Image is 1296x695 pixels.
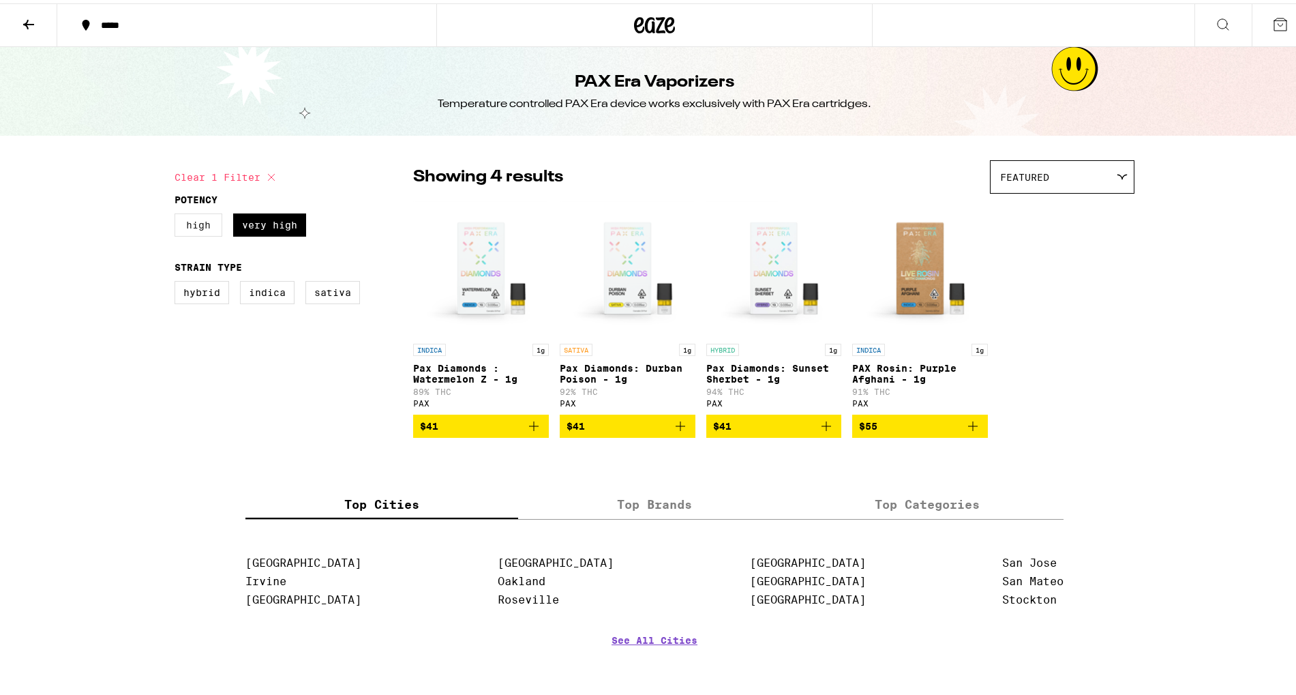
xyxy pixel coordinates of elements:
[750,553,866,566] a: [GEOGRAPHIC_DATA]
[560,359,695,381] p: Pax Diamonds: Durban Poison - 1g
[413,340,446,353] p: INDICA
[175,278,229,301] label: Hybrid
[1002,572,1064,585] a: San Mateo
[852,411,988,434] button: Add to bag
[791,486,1064,516] label: Top Categories
[852,197,988,334] img: PAX - PAX Rosin: Purple Afghani - 1g
[413,359,549,381] p: Pax Diamonds : Watermelon Z - 1g
[245,590,361,603] a: [GEOGRAPHIC_DATA]
[413,197,549,334] img: PAX - Pax Diamonds : Watermelon Z - 1g
[245,486,1064,516] div: tabs
[706,340,739,353] p: HYBRID
[706,359,842,381] p: Pax Diamonds: Sunset Sherbet - 1g
[1002,590,1057,603] a: Stockton
[560,396,695,404] div: PAX
[245,572,286,585] a: Irvine
[560,384,695,393] p: 92% THC
[305,278,360,301] label: Sativa
[413,197,549,411] a: Open page for Pax Diamonds : Watermelon Z - 1g from PAX
[852,384,988,393] p: 91% THC
[245,553,361,566] a: [GEOGRAPHIC_DATA]
[175,157,280,191] button: Clear 1 filter
[706,411,842,434] button: Add to bag
[413,411,549,434] button: Add to bag
[852,359,988,381] p: PAX Rosin: Purple Afghani - 1g
[498,572,545,585] a: Oakland
[413,384,549,393] p: 89% THC
[750,572,866,585] a: [GEOGRAPHIC_DATA]
[567,417,585,428] span: $41
[971,340,988,353] p: 1g
[679,340,695,353] p: 1g
[498,553,614,566] a: [GEOGRAPHIC_DATA]
[750,590,866,603] a: [GEOGRAPHIC_DATA]
[498,590,559,603] a: Roseville
[413,162,563,186] p: Showing 4 results
[175,191,217,202] legend: Potency
[612,632,697,682] a: See All Cities
[560,197,695,334] img: PAX - Pax Diamonds: Durban Poison - 1g
[438,93,871,108] div: Temperature controlled PAX Era device works exclusively with PAX Era cartridges.
[233,210,306,233] label: Very High
[560,411,695,434] button: Add to bag
[852,340,885,353] p: INDICA
[532,340,549,353] p: 1g
[706,384,842,393] p: 94% THC
[1000,168,1049,179] span: Featured
[175,210,222,233] label: High
[8,10,98,20] span: Hi. Need any help?
[175,258,242,269] legend: Strain Type
[518,486,791,516] label: Top Brands
[240,278,295,301] label: Indica
[706,197,842,411] a: Open page for Pax Diamonds: Sunset Sherbet - 1g from PAX
[575,68,734,91] h1: PAX Era Vaporizers
[706,396,842,404] div: PAX
[245,486,518,516] label: Top Cities
[560,197,695,411] a: Open page for Pax Diamonds: Durban Poison - 1g from PAX
[420,417,438,428] span: $41
[1002,553,1057,566] a: San Jose
[852,197,988,411] a: Open page for PAX Rosin: Purple Afghani - 1g from PAX
[859,417,877,428] span: $55
[825,340,841,353] p: 1g
[706,197,842,334] img: PAX - Pax Diamonds: Sunset Sherbet - 1g
[413,396,549,404] div: PAX
[852,396,988,404] div: PAX
[713,417,732,428] span: $41
[560,340,592,353] p: SATIVA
